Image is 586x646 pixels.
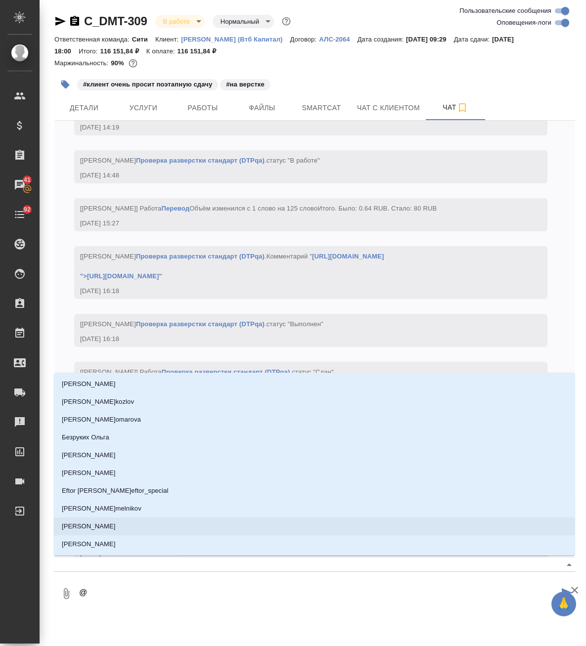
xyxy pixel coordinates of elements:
span: 92 [18,205,37,215]
a: Проверка разверстки стандарт (DTPqa) [136,320,265,328]
p: К оплате: [146,47,178,55]
p: Сити [132,36,155,43]
button: Скопировать ссылку [69,15,81,27]
div: [DATE] 14:19 [80,123,513,132]
a: Проверка разверстки стандарт (DTPqa) [161,368,290,376]
p: [PERSON_NAME] [62,539,116,549]
span: Чат с клиентом [357,102,420,114]
span: Детали [60,102,108,114]
span: Чат [432,101,479,114]
p: [PERSON_NAME] (Втб Капитал) [181,36,290,43]
p: Дата сдачи: [454,36,492,43]
span: [[PERSON_NAME] . [80,157,320,164]
button: 🙏 [551,592,576,616]
span: Услуги [120,102,167,114]
p: [PERSON_NAME] [62,450,116,460]
p: Eftor [PERSON_NAME]eftor_special [62,486,169,496]
span: Файлы [238,102,286,114]
span: [[PERSON_NAME] . [80,320,323,328]
span: Оповещения-логи [496,18,551,28]
div: [DATE] 15:27 [80,218,513,228]
button: 9498.76 RUB; [127,57,139,70]
a: [URL][DOMAIN_NAME] [312,253,384,260]
button: Close [562,558,576,572]
p: Дата создания: [358,36,406,43]
span: 41 [18,175,37,185]
button: Добавить тэг [54,74,76,95]
span: статус "Выполнен" [267,320,323,328]
a: 41 [2,172,37,197]
p: [PERSON_NAME]omarova [62,415,141,425]
p: [PERSON_NAME]kozlov [62,397,134,407]
span: Пользовательские сообщения [459,6,551,16]
span: Работы [179,102,226,114]
div: [DATE] 14:48 [80,171,513,180]
span: статус "В работе" [267,157,320,164]
button: В работе [160,17,193,26]
p: [PERSON_NAME]melnikov [62,504,141,514]
p: [PERSON_NAME] [62,521,116,531]
span: Smartcat [298,102,345,114]
p: #на верстке [226,80,265,89]
p: 116 151,84 ₽ [100,47,146,55]
span: [[PERSON_NAME]] Работа . [80,368,334,376]
button: Нормальный [218,17,262,26]
a: C_DMT-309 [84,14,147,28]
button: Доп статусы указывают на важность/срочность заказа [280,15,293,28]
div: В работе [213,15,274,28]
p: [PERSON_NAME] [62,468,116,478]
p: Безруких Ольга [62,432,109,442]
a: [PERSON_NAME] (Втб Капитал) [181,35,290,43]
div: В работе [155,15,205,28]
a: АЛС-2064 [319,35,357,43]
a: ">[URL][DOMAIN_NAME]" [80,272,162,280]
span: Комментарий " [80,253,384,280]
span: клиент очень просит поэтапную сдачу [76,80,219,88]
svg: Подписаться [456,102,468,114]
span: [[PERSON_NAME] . [80,253,384,280]
p: АЛС-2064 [319,36,357,43]
a: 92 [2,202,37,227]
p: Договор: [290,36,319,43]
p: [PERSON_NAME] [62,379,116,389]
p: Итого: [79,47,100,55]
p: #клиент очень просит поэтапную сдачу [83,80,212,89]
p: 90% [111,59,126,67]
a: Перевод [161,205,189,212]
div: [DATE] 16:18 [80,334,513,344]
button: Скопировать ссылку для ЯМессенджера [54,15,66,27]
a: Проверка разверстки стандарт (DTPqa) [136,157,265,164]
span: 🙏 [555,594,572,614]
span: [[PERSON_NAME]] Работа Объём изменился с 1 слово на 125 слово [80,205,437,212]
p: 116 151,84 ₽ [177,47,223,55]
span: статус "Сдан" [292,368,334,376]
p: Маржинальность: [54,59,111,67]
p: Клиент: [155,36,181,43]
span: Итого. Было: 0.64 RUB. Стало: 80 RUB [317,205,437,212]
a: Проверка разверстки стандарт (DTPqa) [136,253,265,260]
p: Ответственная команда: [54,36,132,43]
span: на верстке [219,80,271,88]
p: [DATE] 09:29 [406,36,454,43]
div: [DATE] 16:18 [80,286,513,296]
